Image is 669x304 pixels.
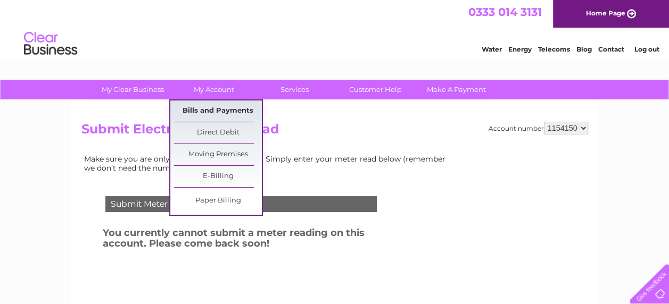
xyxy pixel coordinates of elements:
a: 0333 014 3131 [468,5,542,19]
h3: You currently cannot submit a meter reading on this account. Please come back soon! [103,225,405,255]
td: Make sure you are only paying for what you use. Simply enter your meter read below (remember we d... [81,152,454,174]
a: Water [482,45,502,53]
a: Log out [634,45,659,53]
a: My Clear Business [89,80,177,99]
div: Clear Business is a trading name of Verastar Limited (registered in [GEOGRAPHIC_DATA] No. 3667643... [84,6,587,52]
a: Paper Billing [174,190,262,212]
img: logo.png [23,28,78,60]
a: Direct Debit [174,122,262,143]
a: My Account [170,80,258,99]
a: Moving Premises [174,144,262,165]
a: Services [251,80,338,99]
a: Customer Help [332,80,419,99]
a: E-Billing [174,166,262,187]
a: Make A Payment [412,80,500,99]
a: Blog [576,45,592,53]
a: Energy [508,45,532,53]
a: Telecoms [538,45,570,53]
div: Submit Meter Read [105,196,377,212]
a: Contact [598,45,624,53]
div: Account number [489,122,588,134]
a: Bills and Payments [174,100,262,122]
h2: Submit Electricity Meter Read [81,122,588,142]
